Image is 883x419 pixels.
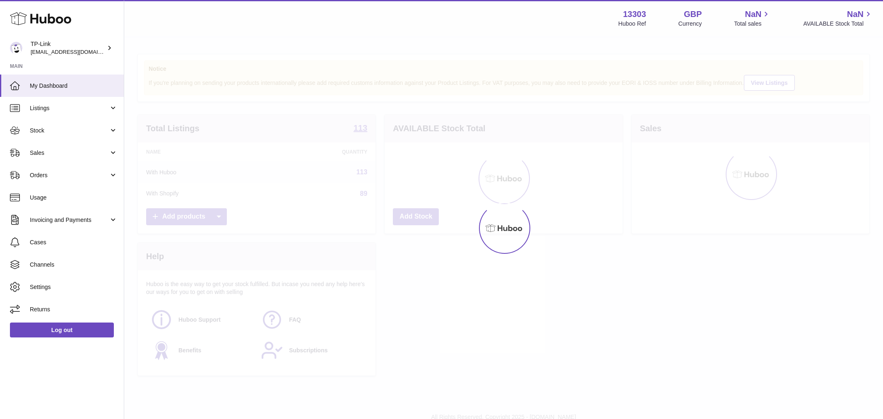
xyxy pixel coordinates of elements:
strong: GBP [684,9,702,20]
div: Huboo Ref [618,20,646,28]
a: NaN Total sales [734,9,771,28]
img: internalAdmin-13303@internal.huboo.com [10,42,22,54]
span: Channels [30,261,118,269]
span: Stock [30,127,109,135]
div: TP-Link [31,40,105,56]
span: Cases [30,238,118,246]
span: NaN [745,9,761,20]
span: Returns [30,306,118,313]
span: Total sales [734,20,771,28]
span: Settings [30,283,118,291]
a: NaN AVAILABLE Stock Total [803,9,873,28]
span: Orders [30,171,109,179]
span: NaN [847,9,864,20]
a: Log out [10,323,114,337]
span: [EMAIL_ADDRESS][DOMAIN_NAME] [31,48,122,55]
div: Currency [678,20,702,28]
span: Usage [30,194,118,202]
span: My Dashboard [30,82,118,90]
span: Invoicing and Payments [30,216,109,224]
span: AVAILABLE Stock Total [803,20,873,28]
span: Sales [30,149,109,157]
strong: 13303 [623,9,646,20]
span: Listings [30,104,109,112]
